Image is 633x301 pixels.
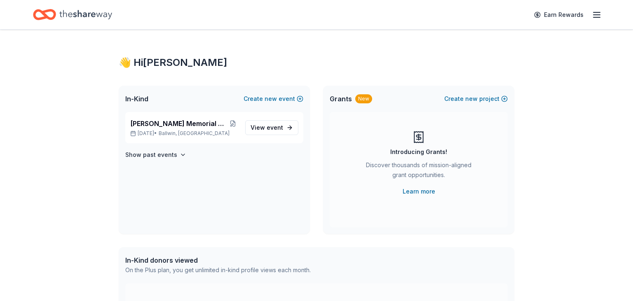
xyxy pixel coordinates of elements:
h4: Show past events [125,150,177,160]
button: Show past events [125,150,186,160]
span: Ballwin, [GEOGRAPHIC_DATA] [159,130,230,137]
div: In-Kind donors viewed [125,255,311,265]
span: In-Kind [125,94,148,104]
a: Earn Rewards [529,7,588,22]
div: Introducing Grants! [390,147,447,157]
p: [DATE] • [130,130,239,137]
button: Createnewproject [444,94,508,104]
div: New [355,94,372,103]
span: new [265,94,277,104]
a: View event [245,120,298,135]
span: Grants [330,94,352,104]
div: 👋 Hi [PERSON_NAME] [119,56,514,69]
span: [PERSON_NAME] Memorial Golf Tournament [130,119,227,128]
span: View [251,123,283,133]
span: new [465,94,478,104]
span: event [267,124,283,131]
a: Home [33,5,112,24]
a: Learn more [403,187,435,196]
button: Createnewevent [244,94,303,104]
div: On the Plus plan, you get unlimited in-kind profile views each month. [125,265,311,275]
div: Discover thousands of mission-aligned grant opportunities. [363,160,475,183]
